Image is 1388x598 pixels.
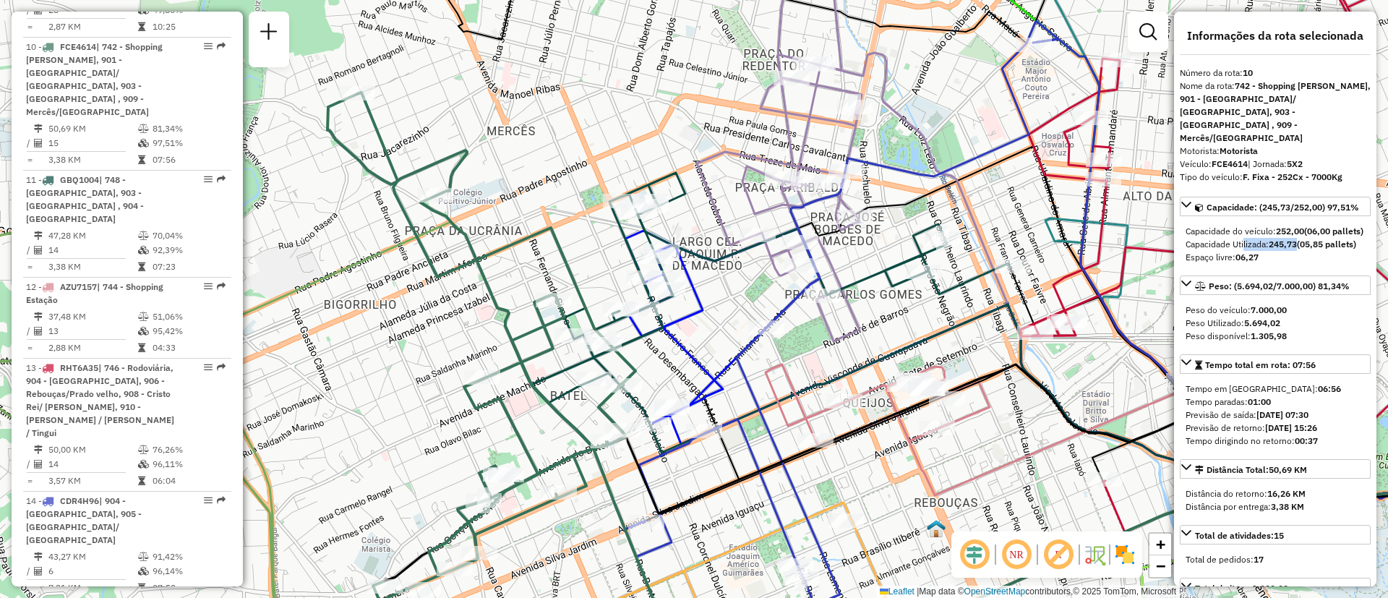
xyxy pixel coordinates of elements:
span: 50,69 KM [1269,464,1307,475]
em: Rota exportada [217,363,226,372]
i: Distância Total [34,552,43,561]
i: % de utilização do peso [138,312,149,321]
div: Capacidade: (245,73/252,00) 97,51% [1180,219,1371,270]
td: / [26,457,33,471]
i: % de utilização da cubagem [138,246,149,255]
span: Total de atividades: [1195,530,1284,541]
span: AZU7157 [60,281,97,292]
em: Opções [204,42,213,51]
strong: 3,38 KM [1271,501,1304,512]
a: Total de itens:1.030,00 [1180,578,1371,597]
em: Rota exportada [217,282,226,291]
td: = [26,581,33,595]
div: Tempo dirigindo no retorno: [1186,435,1365,448]
div: Tempo em [GEOGRAPHIC_DATA]: [1186,383,1365,396]
div: Distância por entrega: [1186,500,1365,513]
span: | Jornada: [1248,158,1303,169]
td: 04:33 [152,341,225,355]
span: Ocultar NR [999,537,1034,572]
img: Fluxo de ruas [1083,543,1106,566]
div: Distância Total: [1195,464,1307,477]
em: Rota exportada [217,42,226,51]
td: 96,11% [152,457,225,471]
td: 76,26% [152,443,225,457]
i: Tempo total em rota [138,155,145,164]
strong: 06:56 [1318,383,1341,394]
td: / [26,243,33,257]
div: Peso: (5.694,02/7.000,00) 81,34% [1180,298,1371,349]
div: Distância Total:50,69 KM [1180,482,1371,519]
td: 3,38 KM [48,153,137,167]
strong: 16,26 KM [1267,488,1306,499]
strong: 01:00 [1248,396,1271,407]
td: / [26,136,33,150]
td: = [26,20,33,34]
div: Map data © contributors,© 2025 TomTom, Microsoft [876,586,1180,598]
strong: F. Fixa - 252Cx - 7000Kg [1243,171,1342,182]
td: 91,42% [152,550,225,564]
div: Peso disponível: [1186,330,1365,343]
i: % de utilização da cubagem [138,139,149,148]
div: Veículo: [1180,158,1371,171]
div: Nome da rota: [1180,80,1371,145]
td: 2,88 KM [48,341,137,355]
i: % de utilização do peso [138,445,149,454]
span: Peso do veículo: [1186,304,1287,315]
em: Opções [204,175,213,184]
td: 95,42% [152,324,225,338]
td: 10:25 [152,20,225,34]
span: | 742 - Shopping [PERSON_NAME], 901 - [GEOGRAPHIC_DATA]/ [GEOGRAPHIC_DATA], 903 - [GEOGRAPHIC_DAT... [26,41,163,117]
a: Total de atividades:15 [1180,525,1371,544]
a: Nova sessão e pesquisa [254,17,283,50]
div: Espaço livre: [1186,251,1365,264]
i: Tempo total em rota [138,343,145,352]
span: 12 - [26,281,163,305]
img: 704 UDC Full Brasilio [927,519,946,538]
div: Número da rota: [1180,67,1371,80]
td: 47,28 KM [48,228,137,243]
td: 50,00 KM [48,443,137,457]
i: % de utilização da cubagem [138,460,149,469]
i: % de utilização da cubagem [138,327,149,336]
em: Rota exportada [217,175,226,184]
td: 07:52 [152,581,225,595]
a: OpenStreetMap [964,586,1026,597]
span: Capacidade: (245,73/252,00) 97,51% [1207,202,1359,213]
div: Total de pedidos: [1186,553,1365,566]
a: Zoom in [1149,534,1171,555]
span: FCE4614 [60,41,96,52]
i: % de utilização do peso [138,124,149,133]
i: Distância Total [34,124,43,133]
strong: 245,73 [1269,239,1297,249]
strong: 1.030,00 [1252,583,1288,594]
strong: 00:37 [1295,435,1318,446]
strong: [DATE] 15:26 [1265,422,1317,433]
a: Capacidade: (245,73/252,00) 97,51% [1180,197,1371,216]
i: Tempo total em rota [138,584,145,592]
div: Distância do retorno: [1186,487,1365,500]
strong: 1.305,98 [1251,330,1287,341]
td: 81,34% [152,121,225,136]
i: Tempo total em rota [138,262,145,271]
span: 13 - [26,362,174,438]
span: Peso: (5.694,02/7.000,00) 81,34% [1209,281,1350,291]
div: Tipo do veículo: [1180,171,1371,184]
i: Total de Atividades [34,327,43,336]
td: = [26,341,33,355]
div: Previsão de retorno: [1186,422,1365,435]
div: Motorista: [1180,145,1371,158]
span: CDR4H96 [60,495,99,506]
span: RHT6A35 [60,362,98,373]
strong: 06,27 [1235,252,1259,262]
i: % de utilização da cubagem [138,567,149,576]
a: Tempo total em rota: 07:56 [1180,354,1371,374]
td: 43,27 KM [48,550,137,564]
td: 51,06% [152,309,225,324]
i: % de utilização do peso [138,231,149,240]
td: 14 [48,457,137,471]
td: 3,38 KM [48,260,137,274]
td: 15 [48,136,137,150]
div: Capacidade Utilizada: [1186,238,1365,251]
div: Tempo paradas: [1186,396,1365,409]
a: Leaflet [880,586,914,597]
